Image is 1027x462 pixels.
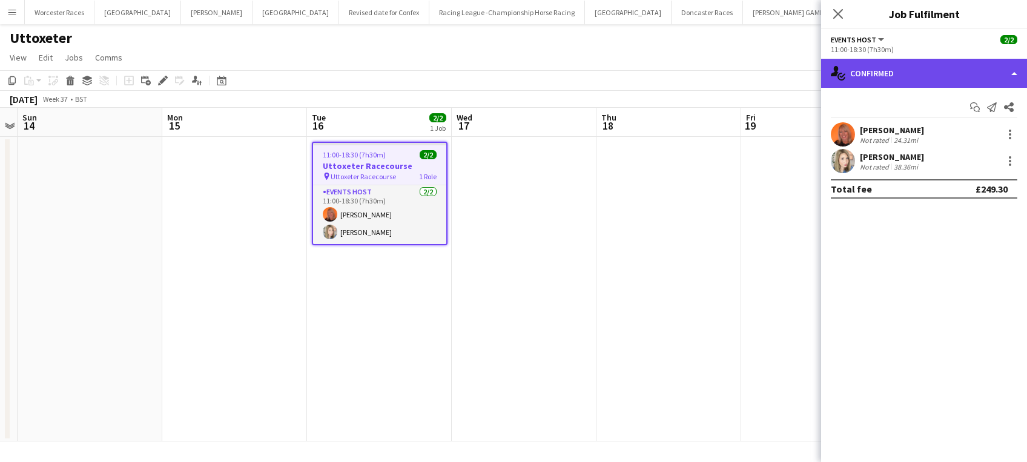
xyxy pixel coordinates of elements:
span: Mon [167,112,183,123]
span: Uttoxeter Racecourse [331,172,396,181]
span: Sun [22,112,37,123]
button: Worcester Races [25,1,94,24]
button: Events Host [831,35,886,44]
div: Total fee [831,183,872,195]
h1: Uttoxeter [10,29,72,47]
button: [GEOGRAPHIC_DATA] [94,1,181,24]
button: Revised date for Confex [339,1,429,24]
div: Not rated [860,136,891,145]
button: Racing League -Championship Horse Racing [429,1,585,24]
span: 1 Role [419,172,437,181]
div: 11:00-18:30 (7h30m) [831,45,1017,54]
span: Events Host [831,35,876,44]
a: Jobs [60,50,88,65]
span: 15 [165,119,183,133]
div: BST [75,94,87,104]
div: [DATE] [10,93,38,105]
div: 38.36mi [891,162,920,171]
div: [PERSON_NAME] [860,125,924,136]
div: £249.30 [976,183,1008,195]
span: 2/2 [1000,35,1017,44]
span: Jobs [65,52,83,63]
span: 2/2 [429,113,446,122]
div: 1 Job [430,124,446,133]
span: Tue [312,112,326,123]
span: Wed [457,112,472,123]
span: Edit [39,52,53,63]
h3: Uttoxeter Racecourse [313,160,446,171]
button: [GEOGRAPHIC_DATA] [253,1,339,24]
span: Comms [95,52,122,63]
button: [PERSON_NAME] [181,1,253,24]
div: Not rated [860,162,891,171]
span: 11:00-18:30 (7h30m) [323,150,386,159]
span: 19 [744,119,756,133]
a: Comms [90,50,127,65]
app-card-role: Events Host2/211:00-18:30 (7h30m)[PERSON_NAME][PERSON_NAME] [313,185,446,244]
button: Doncaster Races [672,1,743,24]
button: [PERSON_NAME] GAMING Ltd [743,1,853,24]
a: Edit [34,50,58,65]
div: 24.31mi [891,136,920,145]
span: Week 37 [40,94,70,104]
h3: Job Fulfilment [821,6,1027,22]
a: View [5,50,31,65]
span: 14 [21,119,37,133]
span: 17 [455,119,472,133]
span: Thu [601,112,616,123]
span: View [10,52,27,63]
span: Fri [746,112,756,123]
span: 2/2 [420,150,437,159]
span: 18 [599,119,616,133]
button: [GEOGRAPHIC_DATA] [585,1,672,24]
span: 16 [310,119,326,133]
div: Confirmed [821,59,1027,88]
app-job-card: 11:00-18:30 (7h30m)2/2Uttoxeter Racecourse Uttoxeter Racecourse1 RoleEvents Host2/211:00-18:30 (7... [312,142,447,245]
div: [PERSON_NAME] [860,151,924,162]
